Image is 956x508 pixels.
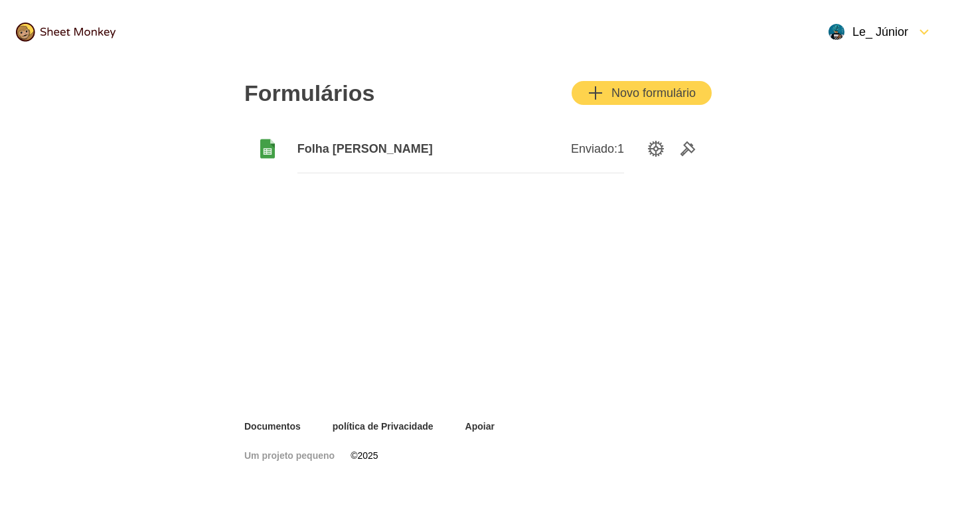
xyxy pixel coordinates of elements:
font: Folha [PERSON_NAME] [297,142,433,155]
img: logo@2x.png [16,23,116,42]
button: AdicionarNovo formulário [572,81,712,105]
svg: Opções de configuração [648,141,664,157]
svg: Formulário para baixo [916,24,932,40]
font: © [351,450,357,461]
a: política de Privacidade [333,420,434,433]
a: Documentos [244,420,301,433]
font: política de Privacidade [333,421,434,432]
font: 2025 [357,450,378,461]
font: Documentos [244,421,301,432]
font: Um projeto pequeno [244,450,335,461]
font: 1 [617,142,624,155]
font: Apoiar [465,421,495,432]
a: Um projeto pequeno [244,449,335,462]
svg: Ferramentas [680,141,696,157]
font: Formulários [244,80,374,106]
button: Abrir Menu [821,16,940,48]
font: Le_ Júnior [852,25,908,39]
font: Novo formulário [611,86,696,100]
font: Enviado: [571,142,617,155]
svg: Adicionar [588,85,603,101]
